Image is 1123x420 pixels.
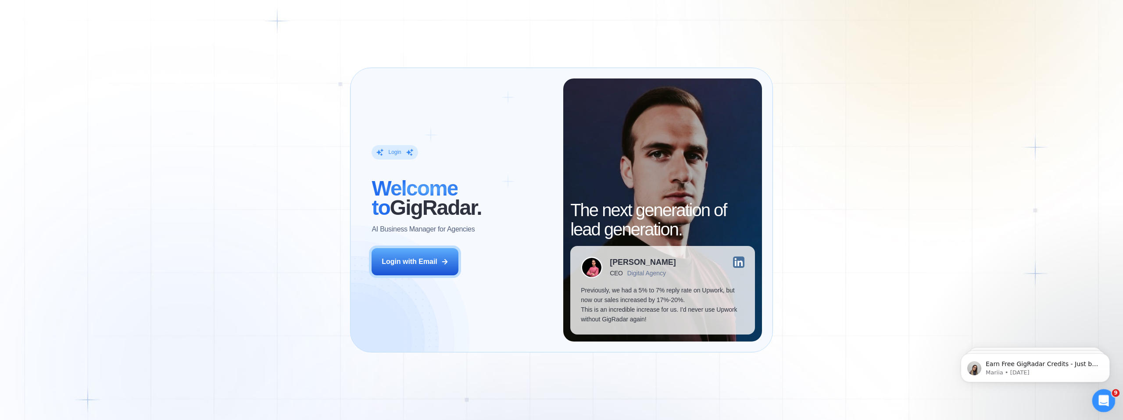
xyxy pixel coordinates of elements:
[570,200,755,239] h2: The next generation of lead generation.
[372,179,553,217] h2: ‍ GigRadar.
[372,248,458,275] button: Login with Email
[372,177,458,219] span: Welcome to
[388,149,401,156] div: Login
[1112,389,1120,397] span: 9
[627,270,666,277] div: Digital Agency
[372,224,475,234] p: AI Business Manager for Agencies
[610,270,622,277] div: CEO
[382,257,437,267] div: Login with Email
[610,258,676,266] div: [PERSON_NAME]
[1092,389,1116,413] iframe: Intercom live chat
[581,285,744,324] p: Previously, we had a 5% to 7% reply rate on Upwork, but now our sales increased by 17%-20%. This ...
[948,335,1123,396] iframe: Intercom notifications message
